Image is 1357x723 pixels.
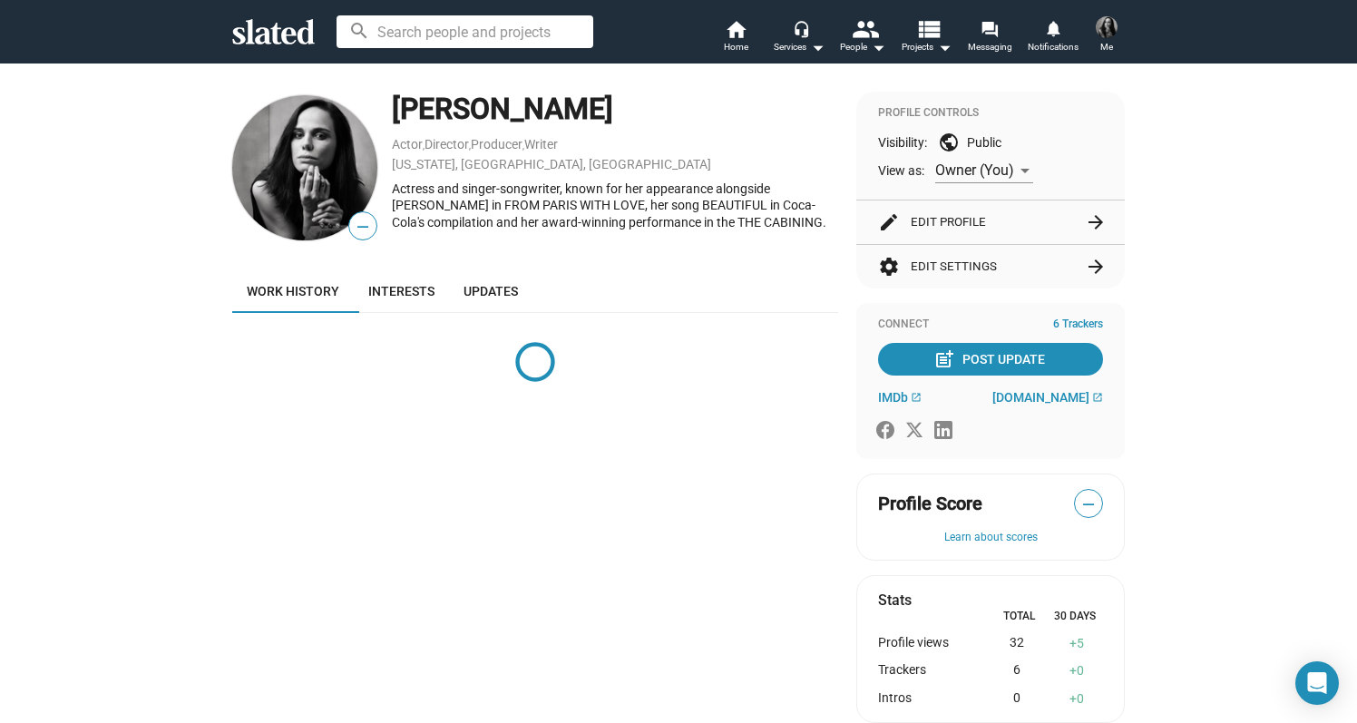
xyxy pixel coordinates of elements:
div: Services [774,36,825,58]
mat-icon: headset_mic [793,20,809,36]
div: Total [991,610,1047,624]
span: Home [724,36,748,58]
span: — [349,215,376,239]
a: Writer [524,137,558,151]
span: , [522,141,524,151]
div: Open Intercom Messenger [1295,661,1339,705]
a: Interests [354,269,449,313]
div: [PERSON_NAME] [392,90,838,129]
button: Services [767,18,831,58]
span: 6 Trackers [1053,318,1103,332]
mat-icon: open_in_new [911,392,922,403]
span: + [1069,663,1077,678]
a: Home [704,18,767,58]
div: 30 Days [1047,610,1103,624]
button: Edit Settings [878,245,1103,288]
div: Profile views [878,635,981,652]
span: + [1069,636,1077,650]
span: Owner (You) [935,161,1014,179]
mat-icon: arrow_forward [1085,211,1107,233]
a: Actor [392,137,423,151]
div: Profile Controls [878,106,1103,121]
span: Notifications [1028,36,1079,58]
span: View as: [878,162,924,180]
button: Projects [894,18,958,58]
mat-icon: arrow_drop_down [806,36,828,58]
div: Actress and singer-songwriter, known for her appearance alongside [PERSON_NAME] in FROM PARIS WIT... [392,181,838,231]
span: Me [1100,36,1113,58]
span: — [1075,493,1102,516]
span: Profile Score [878,492,982,516]
a: [DOMAIN_NAME] [992,390,1103,405]
span: Updates [464,284,518,298]
button: Edit Profile [878,200,1103,244]
a: [US_STATE], [GEOGRAPHIC_DATA], [GEOGRAPHIC_DATA] [392,157,711,171]
div: Post Update [937,343,1045,376]
input: Search people and projects [337,15,593,48]
mat-icon: arrow_forward [1085,256,1107,278]
div: 0 [1051,690,1103,708]
span: Work history [247,284,339,298]
mat-icon: people [852,15,878,42]
a: IMDb [878,390,922,405]
mat-card-title: Stats [878,591,912,610]
span: , [469,141,471,151]
span: + [1069,691,1077,706]
div: 0 [1051,662,1103,679]
img: Melissa Mars [232,95,377,240]
mat-icon: forum [981,20,998,37]
mat-icon: edit [878,211,900,233]
span: Messaging [968,36,1012,58]
mat-icon: arrow_drop_down [933,36,955,58]
a: Messaging [958,18,1021,58]
img: Melissa Mars [1096,16,1118,38]
button: Learn about scores [878,531,1103,545]
a: Notifications [1021,18,1085,58]
div: 5 [1051,635,1103,652]
div: 6 [981,662,1050,679]
div: 32 [981,635,1050,652]
div: Visibility: Public [878,132,1103,153]
mat-icon: home [725,18,747,40]
div: Intros [878,690,981,708]
span: [DOMAIN_NAME] [992,390,1089,405]
div: Connect [878,318,1103,332]
a: Director [425,137,469,151]
mat-icon: post_add [933,348,955,370]
span: IMDb [878,390,908,405]
mat-icon: open_in_new [1092,392,1103,403]
mat-icon: arrow_drop_down [867,36,889,58]
button: Melissa MarsMe [1085,13,1128,60]
span: , [423,141,425,151]
a: Producer [471,137,522,151]
div: Trackers [878,662,981,679]
mat-icon: view_list [915,15,942,42]
button: People [831,18,894,58]
mat-icon: settings [878,256,900,278]
button: Post Update [878,343,1103,376]
mat-icon: notifications [1044,19,1061,36]
span: Projects [902,36,952,58]
div: 0 [981,690,1050,708]
mat-icon: public [938,132,960,153]
a: Updates [449,269,532,313]
span: Interests [368,284,434,298]
a: Work history [232,269,354,313]
div: People [840,36,885,58]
